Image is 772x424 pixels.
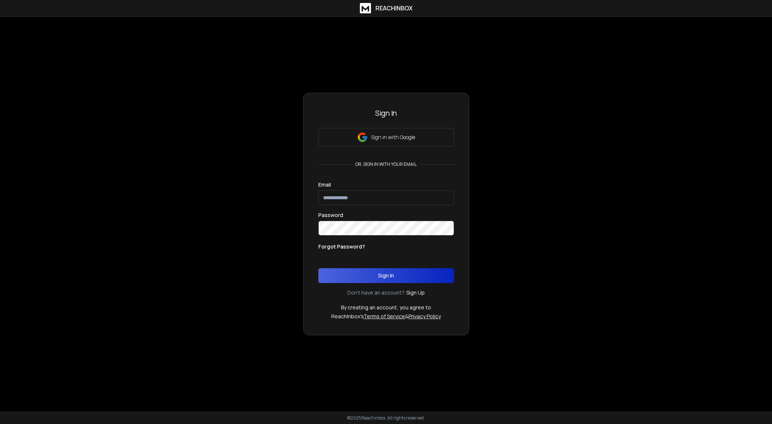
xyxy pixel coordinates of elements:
h3: Sign In [318,108,454,118]
h1: ReachInbox [375,4,413,13]
label: Password [318,213,343,218]
label: Email [318,182,331,187]
p: © 2025 Reachinbox. All rights reserved. [347,415,425,421]
p: Don't have an account? [347,289,405,296]
button: Sign in with Google [318,128,454,147]
p: or, sign in with your email [352,161,420,167]
button: Sign In [318,268,454,283]
a: Privacy Policy [408,313,441,320]
p: Forgot Password? [318,243,365,250]
p: ReachInbox's & [331,313,441,320]
a: Sign Up [406,289,425,296]
img: logo [360,3,371,13]
a: ReachInbox [360,3,413,13]
a: Terms of Service [364,313,405,320]
p: Sign in with Google [371,134,415,141]
p: By creating an account, you agree to [341,304,431,311]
